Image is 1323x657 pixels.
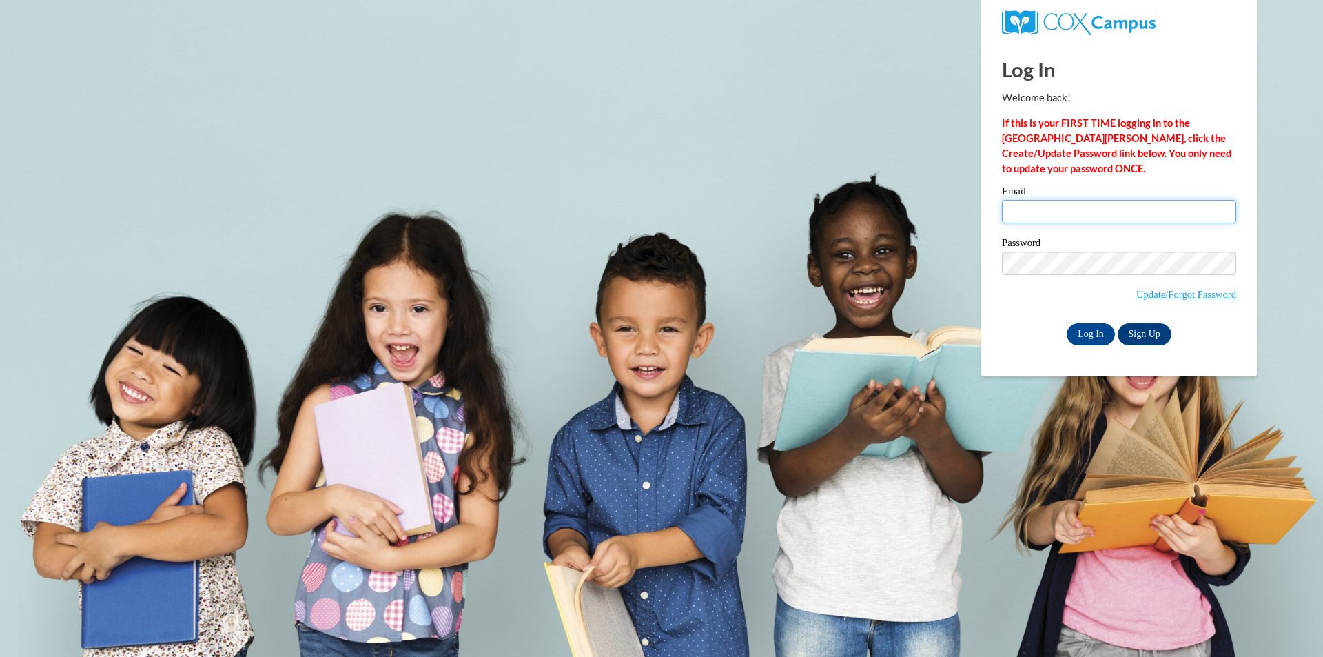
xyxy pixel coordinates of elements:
p: Welcome back! [1002,90,1236,105]
label: Password [1002,238,1236,252]
a: Update/Forgot Password [1136,289,1236,300]
strong: If this is your FIRST TIME logging in to the [GEOGRAPHIC_DATA][PERSON_NAME], click the Create/Upd... [1002,117,1231,174]
input: Log In [1067,323,1115,345]
h1: Log In [1002,55,1236,83]
label: Email [1002,186,1236,200]
a: Sign Up [1118,323,1171,345]
a: COX Campus [1002,16,1156,28]
img: COX Campus [1002,10,1156,35]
